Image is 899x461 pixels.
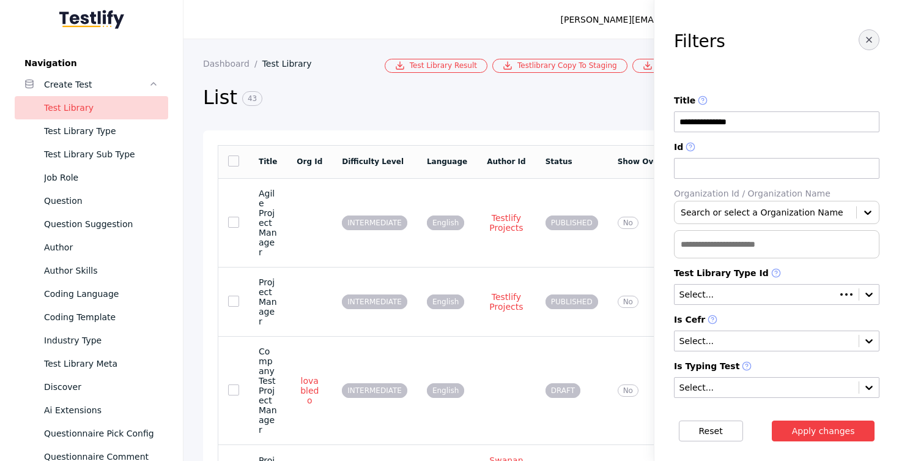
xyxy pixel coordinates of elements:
span: English [427,383,464,398]
span: PUBLISHED [546,216,598,230]
img: Testlify - Backoffice [59,10,124,29]
span: INTERMEDIATE [342,383,407,398]
div: Discover [44,380,158,394]
label: Test Library Type Id [674,268,879,279]
h3: Filters [674,32,725,51]
a: Test Library [15,96,168,119]
div: Coding Language [44,287,158,301]
div: Author Skills [44,263,158,278]
section: Agile Project Manager [259,189,277,257]
a: Language [427,157,467,166]
a: Difficulty Level [342,157,404,166]
a: Coding Template [15,305,168,329]
label: Navigation [15,58,168,68]
a: Test Library Type [15,119,168,143]
div: Test Library Meta [44,356,158,371]
a: Org Id [297,157,322,166]
label: Is Cefr [674,315,879,326]
a: Author Id [487,157,526,166]
a: Discover [15,375,168,399]
span: No [618,384,638,397]
a: Title [259,157,277,166]
a: Test Library Sub Type [15,143,168,166]
div: Question [44,193,158,208]
span: INTERMEDIATE [342,294,407,309]
span: English [427,294,464,309]
div: Test Library Type [44,124,158,138]
section: Project Manager [259,277,277,326]
a: Questionnaire Pick Config [15,422,168,445]
div: Industry Type [44,333,158,348]
span: PUBLISHED [546,294,598,309]
a: Status [546,157,572,166]
a: Testlify Projects [487,212,526,233]
a: Ai Extensions [15,399,168,422]
div: Create Test [44,77,149,92]
a: Industry Type [15,329,168,352]
label: Id [674,142,879,153]
div: Coding Template [44,310,158,324]
a: Testlibrary Copy To Staging [492,59,627,73]
label: Is Typing Test [674,361,879,372]
a: Testlify Projects [487,291,526,312]
a: Test Library Meta [15,352,168,375]
a: Test Library Result [385,59,487,73]
div: Test Library [44,100,158,115]
a: Show Overall Personality Score [618,157,747,166]
h2: List [203,85,675,111]
div: Test Library Sub Type [44,147,158,162]
span: No [618,217,638,229]
a: Question [15,189,168,212]
button: Apply changes [772,421,875,441]
a: Author [15,236,168,259]
a: lovabledo [297,375,322,406]
a: Question Suggestion [15,212,168,236]
span: No [618,296,638,308]
span: 43 [242,91,262,106]
span: INTERMEDIATE [342,216,407,230]
div: Ai Extensions [44,403,158,418]
a: Test Library [262,59,322,69]
span: English [427,216,464,230]
a: Author Skills [15,259,168,282]
a: Coding Language [15,282,168,305]
label: Title [674,96,879,107]
section: Company Test Project Manager [259,347,277,435]
div: Question Suggestion [44,217,158,231]
div: Job Role [44,170,158,185]
div: Questionnaire Pick Config [44,426,158,441]
button: Reset [679,421,743,441]
a: Dashboard [203,59,262,69]
a: Job Role [15,166,168,189]
label: Organization Id / Organization Name [674,189,879,198]
div: Author [44,240,158,255]
div: [PERSON_NAME][EMAIL_ADDRESS][PERSON_NAME][DOMAIN_NAME] [561,12,853,27]
a: Bulk Csv Download [632,59,738,73]
span: DRAFT [546,383,580,398]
